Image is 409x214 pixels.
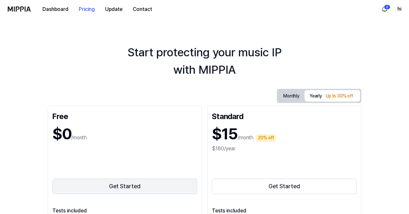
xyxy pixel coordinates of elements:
p: /month [238,134,253,142]
button: Monthly [278,91,304,101]
img: logo [8,6,31,12]
h1: $15 [212,123,238,145]
div: 20% off [256,134,276,142]
a: Get Started [212,177,357,195]
img: 알림 [381,5,388,13]
button: Get Started [212,179,357,194]
a: Pricing [74,0,100,18]
h1: $0 [52,123,71,145]
button: Yearly [304,90,360,102]
div: 2 [384,5,390,10]
a: Get Started [52,177,197,195]
button: Dashboard [37,3,74,16]
button: Contact [128,3,157,16]
div: Standard [212,110,357,121]
button: Pricing [74,3,100,16]
button: hi [397,5,401,13]
div: Free [52,110,197,121]
button: Get Started [52,179,197,194]
a: Update [100,0,128,18]
p: /month [71,134,87,142]
button: Update [100,3,128,16]
div: $180/year [212,145,357,153]
div: Up to 30% off [324,92,355,100]
button: 알림2 [379,4,390,14]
